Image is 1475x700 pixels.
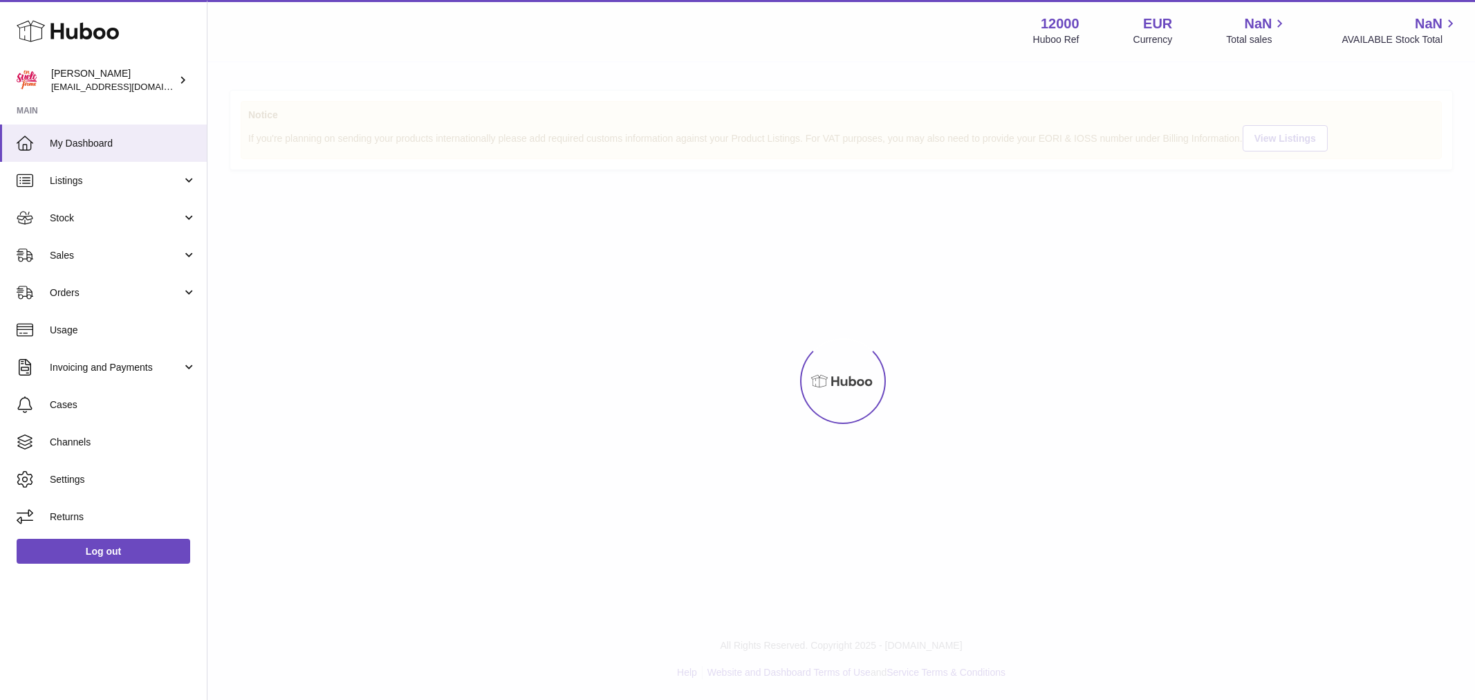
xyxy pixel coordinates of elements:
span: Total sales [1226,33,1288,46]
div: Huboo Ref [1033,33,1079,46]
span: AVAILABLE Stock Total [1342,33,1458,46]
span: Stock [50,212,182,225]
span: Usage [50,324,196,337]
span: Returns [50,510,196,524]
a: NaN Total sales [1226,15,1288,46]
img: internalAdmin-12000@internal.huboo.com [17,70,37,91]
span: Listings [50,174,182,187]
a: NaN AVAILABLE Stock Total [1342,15,1458,46]
span: NaN [1415,15,1442,33]
span: NaN [1244,15,1272,33]
span: My Dashboard [50,137,196,150]
div: Currency [1133,33,1173,46]
span: Channels [50,436,196,449]
span: Orders [50,286,182,300]
span: Cases [50,398,196,412]
span: Settings [50,473,196,486]
span: Sales [50,249,182,262]
span: [EMAIL_ADDRESS][DOMAIN_NAME] [51,81,203,92]
strong: EUR [1143,15,1172,33]
a: Log out [17,539,190,564]
div: [PERSON_NAME] [51,67,176,93]
span: Invoicing and Payments [50,361,182,374]
strong: 12000 [1041,15,1079,33]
